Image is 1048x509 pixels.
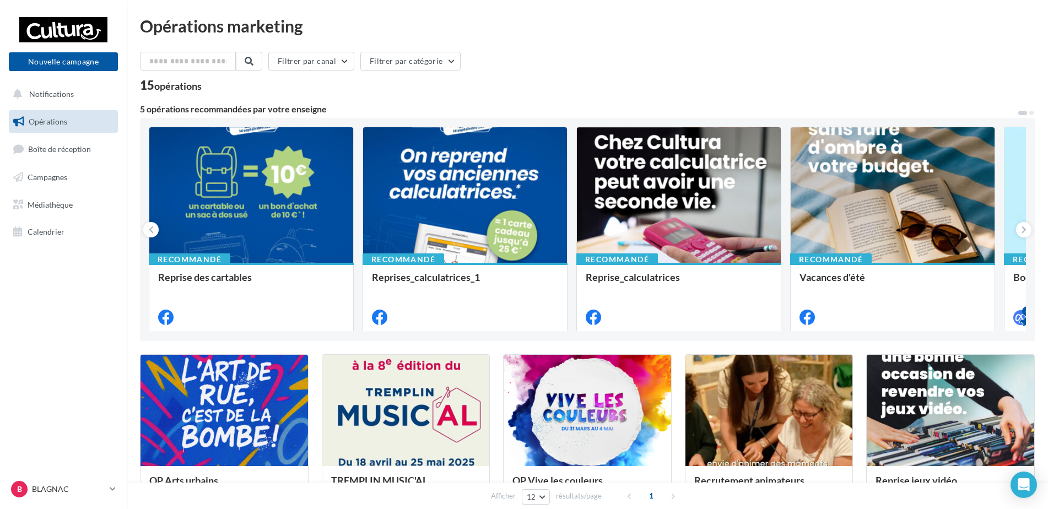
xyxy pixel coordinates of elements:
[158,272,344,294] div: Reprise des cartables
[576,253,658,266] div: Recommandé
[268,52,354,71] button: Filtrer par canal
[28,172,67,182] span: Campagnes
[527,492,536,501] span: 12
[149,253,230,266] div: Recommandé
[876,475,1025,497] div: Reprise jeux vidéo
[331,475,481,497] div: TREMPLIN MUSIC'AL
[1011,472,1037,498] div: Open Intercom Messenger
[7,220,120,243] a: Calendrier
[360,52,461,71] button: Filtrer par catégorie
[512,475,662,497] div: OP Vive les couleurs
[9,479,118,500] a: B BLAGNAC
[556,491,602,501] span: résultats/page
[522,489,550,505] button: 12
[799,272,986,294] div: Vacances d'été
[28,199,73,209] span: Médiathèque
[7,110,120,133] a: Opérations
[7,83,116,106] button: Notifications
[28,144,91,154] span: Boîte de réception
[1022,306,1032,316] div: 4
[140,105,1017,113] div: 5 opérations recommandées par votre enseigne
[642,487,660,505] span: 1
[29,89,74,99] span: Notifications
[363,253,444,266] div: Recommandé
[29,117,67,126] span: Opérations
[140,79,202,91] div: 15
[28,227,64,236] span: Calendrier
[790,253,872,266] div: Recommandé
[491,491,516,501] span: Afficher
[140,18,1035,34] div: Opérations marketing
[7,137,120,161] a: Boîte de réception
[9,52,118,71] button: Nouvelle campagne
[149,475,299,497] div: OP Arts urbains
[32,484,105,495] p: BLAGNAC
[154,81,202,91] div: opérations
[17,484,22,495] span: B
[372,272,558,294] div: Reprises_calculatrices_1
[586,272,772,294] div: Reprise_calculatrices
[7,193,120,216] a: Médiathèque
[694,475,844,497] div: Recrutement animateurs
[7,166,120,189] a: Campagnes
